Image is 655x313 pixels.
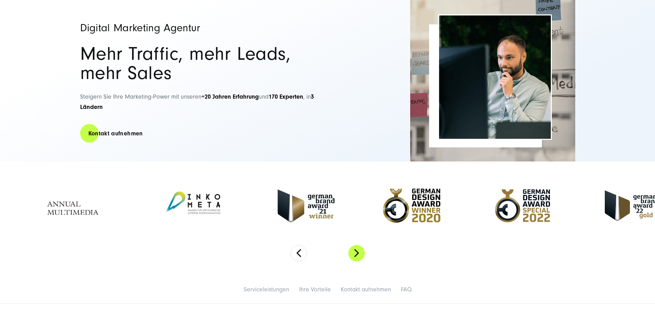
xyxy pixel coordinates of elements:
[487,185,559,226] img: German Design Award Speacial - Full Service Digitalagentur SUNZINET
[80,22,321,33] h1: Digital Marketing Agentur
[80,93,314,111] span: Steigern Sie Ihre Marketing-Power mit unseren und , in
[201,93,259,100] strong: +20 Jahren Erfahrung
[269,93,303,100] strong: 170 Experten
[348,245,365,261] button: Next
[299,286,331,293] a: Ihre Vorteile
[383,189,440,223] img: German Design Award Winner 2020 - Full Service Digitalagentur SUNZINET
[291,245,307,261] button: Previous
[80,44,321,83] h2: Mehr Traffic, mehr Leads, mehr Sales
[341,286,391,293] a: Kontakt aufnehmen
[157,185,229,226] img: Inkometa Award für interne Kommunikation - Full Service Digitalagentur SUNZINET
[439,15,551,139] img: Full-Service Digitalagentur SUNZINET - Digital Marketing
[275,185,337,226] img: German Brand Award 2021 Winner - Full Service Digitalagentur SUNZINET
[244,286,289,293] a: Serviceleistungen
[39,185,111,226] img: Annual Multimedia Awards - Full Service Digitalagentur SUNZINET
[80,124,151,143] a: Kontakt aufnehmen
[401,286,412,293] a: FAQ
